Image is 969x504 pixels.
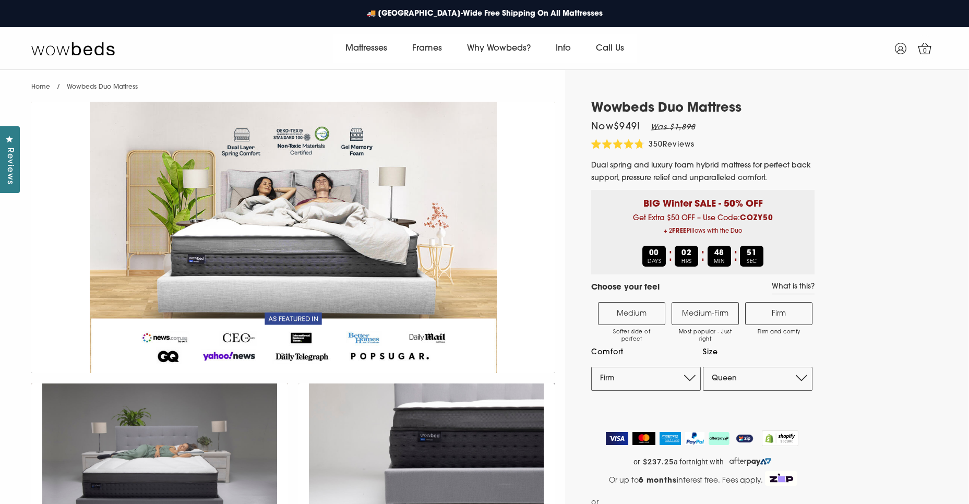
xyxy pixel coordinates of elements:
span: Most popular - Just right [677,329,733,343]
span: Reviews [3,148,16,185]
span: or [633,458,640,466]
label: Size [703,346,812,359]
b: 00 [649,249,660,257]
b: COZY50 [740,214,773,222]
span: 350 [649,141,663,149]
img: Wow Beds Logo [31,41,115,56]
img: American Express Logo [660,432,681,445]
span: 0 [920,46,930,56]
div: MIN [708,246,731,267]
label: Medium [598,302,665,325]
a: 0 [912,35,938,62]
a: Why Wowbeds? [454,34,543,63]
strong: $237.25 [643,458,674,466]
img: AfterPay Logo [709,432,729,445]
b: 02 [681,249,692,257]
span: Now $949 ! [591,123,640,132]
span: + 2 Pillows with the Duo [599,225,807,238]
a: Home [31,84,50,90]
div: DAYS [642,246,666,267]
span: Reviews [663,141,695,149]
img: MasterCard Logo [632,432,656,445]
em: Was $1,898 [651,124,696,131]
p: BIG Winter SALE - 50% OFF [599,190,807,211]
a: or $237.25 a fortnight with [591,454,815,470]
nav: breadcrumbs [31,70,138,97]
img: Zip Logo [765,471,797,486]
img: Shopify secure badge [762,430,798,446]
a: 🚚 [GEOGRAPHIC_DATA]-Wide Free Shipping On All Mattresses [362,3,608,25]
b: FREE [672,229,687,234]
label: Firm [745,302,812,325]
a: Mattresses [333,34,400,63]
span: Get Extra $50 OFF – Use Code: [599,214,807,238]
label: Medium-Firm [672,302,739,325]
img: PayPal Logo [685,432,705,445]
label: Comfort [591,346,701,359]
div: 350Reviews [591,139,695,151]
img: Visa Logo [606,432,628,445]
span: Dual spring and luxury foam hybrid mattress for perfect back support, pressure relief and unparal... [591,162,811,182]
span: a fortnight with [674,458,724,466]
a: What is this? [772,282,815,294]
h4: Choose your feel [591,282,660,294]
a: Call Us [583,34,637,63]
b: 48 [714,249,725,257]
div: SEC [740,246,763,267]
img: ZipPay Logo [734,432,756,445]
a: Frames [400,34,454,63]
div: HRS [675,246,698,267]
span: Firm and comfy [751,329,807,336]
span: Or up to interest free. Fees apply. [609,477,763,485]
span: Softer side of perfect [604,329,660,343]
b: 51 [747,249,757,257]
a: Info [543,34,583,63]
span: Wowbeds Duo Mattress [67,84,138,90]
h1: Wowbeds Duo Mattress [591,101,815,116]
strong: 6 months [639,477,677,485]
span: / [57,84,60,90]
